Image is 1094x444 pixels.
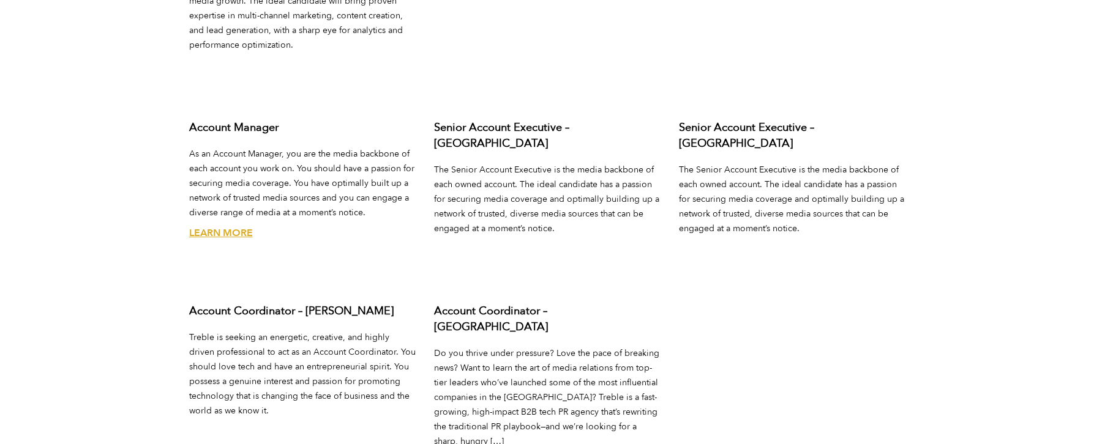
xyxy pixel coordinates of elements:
[189,330,416,418] p: Treble is seeking an energetic, creative, and highly driven professional to act as an Account Coo...
[189,120,416,136] h3: Account Manager
[434,303,661,335] h3: Account Coordinator – [GEOGRAPHIC_DATA]
[434,120,661,152] h3: Senior Account Executive – [GEOGRAPHIC_DATA]
[189,303,416,319] h3: Account Coordinator – [PERSON_NAME]
[434,163,661,236] p: The Senior Account Executive is the media backbone of each owned account. The ideal candidate has...
[679,163,905,236] p: The Senior Account Executive is the media backbone of each owned account. The ideal candidate has...
[679,120,905,152] h3: Senior Account Executive – [GEOGRAPHIC_DATA]
[189,226,253,240] a: Account Manager
[189,147,416,220] p: As an Account Manager, you are the media backbone of each account you work on. You should have a ...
